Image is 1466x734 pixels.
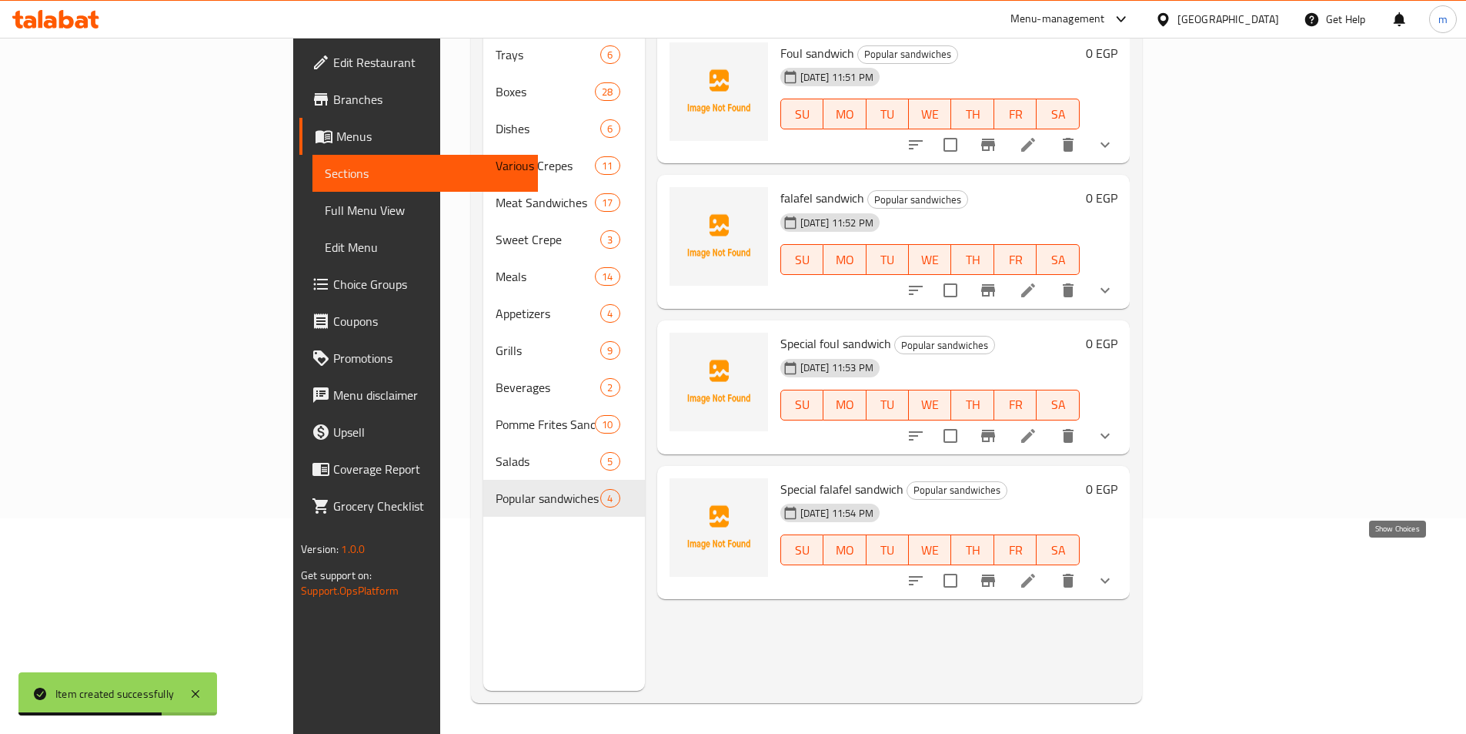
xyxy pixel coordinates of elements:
[909,244,951,275] button: WE
[780,332,891,355] span: Special foul sandwich
[897,562,934,599] button: sort-choices
[299,488,538,525] a: Grocery Checklist
[1043,249,1073,271] span: SA
[333,53,526,72] span: Edit Restaurant
[907,481,1007,500] div: Popular sandwiches
[600,119,619,138] div: items
[595,193,619,212] div: items
[787,394,817,416] span: SU
[325,164,526,183] span: Sections
[483,36,645,73] div: Trays6
[496,193,596,212] div: Meat Sandwiches
[787,103,817,126] span: SU
[1010,10,1105,28] div: Menu-management
[823,535,866,565] button: MO
[1086,333,1117,354] h6: 0 EGP
[496,156,596,175] div: Various Crepes
[915,394,945,416] span: WE
[299,377,538,414] a: Menu disclaimer
[1037,244,1079,275] button: SA
[1050,126,1087,163] button: delete
[897,272,934,309] button: sort-choices
[301,565,372,585] span: Get support on:
[301,539,339,559] span: Version:
[595,156,619,175] div: items
[867,190,968,209] div: Popular sandwiches
[915,249,945,271] span: WE
[483,110,645,147] div: Dishes6
[333,312,526,330] span: Coupons
[934,420,967,452] span: Select to update
[909,390,951,421] button: WE
[873,249,903,271] span: TU
[909,535,951,565] button: WE
[787,539,817,561] span: SU
[496,267,596,286] span: Meals
[1043,539,1073,561] span: SA
[1043,103,1073,126] span: SA
[934,129,967,161] span: Select to update
[951,535,993,565] button: TH
[934,274,967,307] span: Select to update
[601,122,619,136] span: 6
[780,478,903,501] span: Special falafel sandwich
[873,394,903,416] span: TU
[780,244,823,275] button: SU
[794,70,880,85] span: [DATE] 11:51 PM
[1037,535,1079,565] button: SA
[780,42,854,65] span: Foul sandwich
[325,201,526,220] span: Full Menu View
[894,336,995,354] div: Popular sandwiches
[595,415,619,434] div: items
[915,539,945,561] span: WE
[1096,281,1114,300] svg: Show Choices
[994,390,1037,421] button: FR
[496,415,596,434] span: Pomme Frites Sandwiches
[897,417,934,454] button: sort-choices
[794,506,880,521] span: [DATE] 11:54 PM
[830,539,860,561] span: MO
[670,187,768,286] img: falafel sandwich
[1087,562,1124,599] button: show more
[312,155,538,192] a: Sections
[299,414,538,451] a: Upsell
[312,192,538,229] a: Full Menu View
[1019,571,1037,590] a: Edit menu item
[601,380,619,395] span: 2
[496,119,601,138] span: Dishes
[299,451,538,488] a: Coverage Report
[496,378,601,397] span: Beverages
[601,48,619,62] span: 6
[596,270,619,284] span: 14
[1019,427,1037,445] a: Edit menu item
[907,481,1007,499] span: Popular sandwiches
[1019,281,1037,300] a: Edit menu item
[951,244,993,275] button: TH
[496,489,601,508] span: Popular sandwiches
[496,452,601,471] div: Salads
[596,417,619,432] span: 10
[867,390,909,421] button: TU
[1000,539,1030,561] span: FR
[496,82,596,101] span: Boxes
[670,42,768,141] img: Foul sandwich
[868,191,967,209] span: Popular sandwiches
[1087,417,1124,454] button: show more
[483,258,645,295] div: Meals14
[1096,427,1114,445] svg: Show Choices
[909,99,951,129] button: WE
[325,238,526,256] span: Edit Menu
[601,307,619,321] span: 4
[895,337,994,354] span: Popular sandwiches
[601,233,619,247] span: 3
[341,539,365,559] span: 1.0.0
[483,369,645,406] div: Beverages2
[483,73,645,110] div: Boxes28
[1087,272,1124,309] button: show more
[299,81,538,118] a: Branches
